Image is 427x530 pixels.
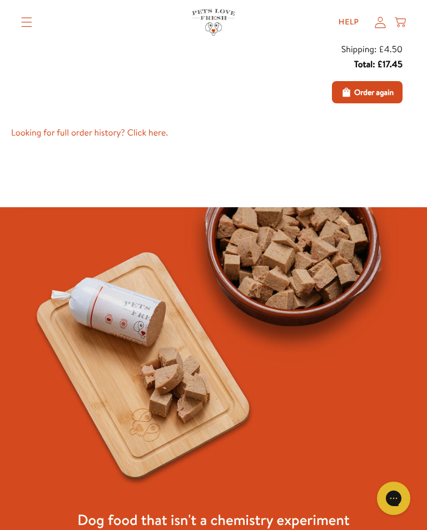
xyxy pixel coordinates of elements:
[332,81,403,103] button: Order again
[21,207,405,502] img: Fussy
[354,86,394,98] span: Order again
[330,11,368,33] a: Help
[341,42,403,57] div: Shipping: £4.50
[77,511,350,529] h3: Dog food that isn't a chemistry experiment
[12,8,41,36] summary: Translation missing: en.sections.header.menu
[371,478,416,519] iframe: Gorgias live chat messenger
[11,126,416,141] a: Looking for full order history? Click here.
[192,9,235,35] img: Pets Love Fresh
[354,57,403,72] div: Total: £17.45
